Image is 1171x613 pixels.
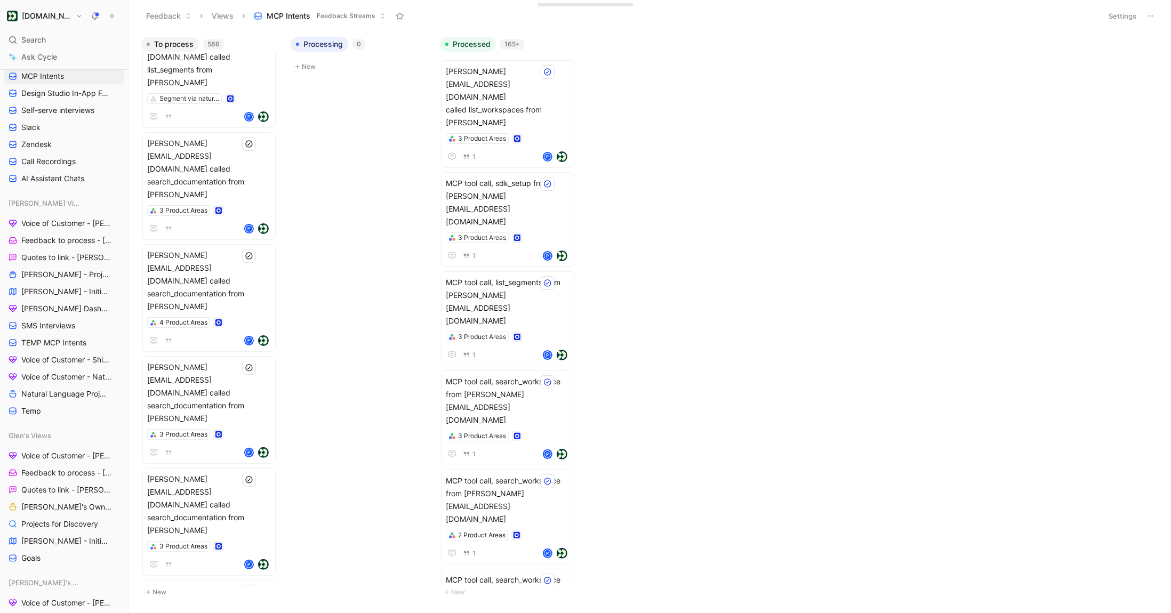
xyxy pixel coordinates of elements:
a: MCP Intents [4,68,124,84]
div: P [544,450,551,458]
span: [PERSON_NAME][EMAIL_ADDRESS][DOMAIN_NAME] called search_documentation from [PERSON_NAME] [147,361,271,425]
a: [PERSON_NAME][EMAIL_ADDRESS][DOMAIN_NAME] called list_segments from [PERSON_NAME]Segment via natu... [142,20,276,128]
span: Voice of Customer - Shipped [21,354,110,365]
a: [PERSON_NAME][EMAIL_ADDRESS][DOMAIN_NAME] called search_documentation from [PERSON_NAME]3 Product... [142,356,276,464]
a: MCP tool call, search_workspace from [PERSON_NAME][EMAIL_ADDRESS][DOMAIN_NAME]3 Product Areas1Plogo [441,370,574,465]
img: logo [557,449,567,459]
div: [PERSON_NAME]'s Views [4,575,124,591]
span: 1 [472,352,476,358]
img: logo [557,548,567,559]
div: 0 [352,39,365,50]
span: Zendesk [21,139,52,150]
span: Feedback Streams [317,11,375,21]
span: Design Studio In-App Feedback [21,88,111,99]
img: logo [557,151,567,162]
button: 1 [461,250,478,262]
a: Design Studio In-App Feedback [4,85,124,101]
span: Feedback to process - [PERSON_NAME] [21,235,113,246]
img: logo [557,251,567,261]
a: [PERSON_NAME][EMAIL_ADDRESS][DOMAIN_NAME] called search_documentation from [PERSON_NAME]3 Product... [142,468,276,576]
span: 1 [472,154,476,160]
span: [PERSON_NAME][EMAIL_ADDRESS][DOMAIN_NAME] called search_documentation from [PERSON_NAME] [147,249,271,313]
a: Natural Language Projects [4,386,124,402]
span: Natural Language Projects [21,389,109,399]
div: P [245,225,253,232]
span: 1 [472,451,476,457]
span: 1 [472,550,476,556]
a: [PERSON_NAME] Dashboard [4,301,124,317]
span: [PERSON_NAME][EMAIL_ADDRESS][DOMAIN_NAME] called search_documentation from [PERSON_NAME] [147,473,271,537]
a: Slack [4,119,124,135]
span: [PERSON_NAME]'s Owned Projects [21,502,111,512]
span: Feedback to process - [PERSON_NAME] [21,467,113,478]
span: [PERSON_NAME] Views [9,198,81,208]
div: 3 Product Areas [458,133,506,144]
div: 3 Product Areas [159,429,207,440]
div: 3 Product Areas [458,232,506,243]
span: TEMP MCP Intents [21,337,86,348]
span: Search [21,34,46,46]
a: Self-serve interviews [4,102,124,118]
div: Search [4,32,124,48]
div: P [544,153,551,160]
a: [PERSON_NAME][EMAIL_ADDRESS][DOMAIN_NAME] called search_documentation from [PERSON_NAME]4 Product... [142,244,276,352]
img: logo [258,335,269,346]
button: New [291,60,431,73]
h1: [DOMAIN_NAME] [22,11,71,21]
button: New [141,586,282,599]
img: logo [557,350,567,360]
span: Slack [21,122,41,133]
a: Goals [4,550,124,566]
span: MCP tool call, sdk_setup from [PERSON_NAME][EMAIL_ADDRESS][DOMAIN_NAME] [446,177,570,228]
button: MCP IntentsFeedback Streams [249,8,390,24]
span: MCP tool call, search_workspace from [PERSON_NAME][EMAIL_ADDRESS][DOMAIN_NAME] [446,474,570,526]
span: AI Assistant Chats [21,173,84,184]
a: MCP tool call, list_segments from [PERSON_NAME][EMAIL_ADDRESS][DOMAIN_NAME]3 Product Areas1Plogo [441,271,574,366]
button: 1 [461,349,478,361]
span: Voice of Customer - [PERSON_NAME] [21,450,112,461]
div: Glen's Views [4,428,124,443]
a: [PERSON_NAME][EMAIL_ADDRESS][DOMAIN_NAME] called list_workspaces from [PERSON_NAME]3 Product Area... [441,60,574,168]
a: [PERSON_NAME]'s Owned Projects [4,499,124,515]
img: logo [258,111,269,122]
span: Self-serve interviews [21,105,94,116]
div: P [245,337,253,344]
span: [PERSON_NAME] - Projects [21,269,110,280]
button: To process [141,37,199,52]
button: Feedback [141,8,196,24]
span: Processed [453,39,491,50]
a: Voice of Customer - [PERSON_NAME] [4,595,124,611]
span: Quotes to link - [PERSON_NAME] [21,252,111,263]
a: Voice of Customer - [PERSON_NAME] [4,215,124,231]
a: [PERSON_NAME] - Projects [4,267,124,283]
a: Temp [4,403,124,419]
div: P [245,113,253,120]
a: SMS Interviews [4,318,124,334]
a: Voice of Customer - [PERSON_NAME] [4,448,124,464]
span: [PERSON_NAME][EMAIL_ADDRESS][DOMAIN_NAME] called list_workspaces from [PERSON_NAME] [446,65,570,129]
span: Goals [21,553,41,563]
button: Customer.io[DOMAIN_NAME] [4,9,85,23]
img: Customer.io [7,11,18,21]
button: New [440,586,581,599]
div: Segment via natural language [159,93,219,104]
a: Projects for Discovery [4,516,124,532]
a: TEMP MCP Intents [4,335,124,351]
button: Settings [1104,9,1141,23]
span: Ask Cycle [21,51,57,63]
div: P [245,449,253,456]
span: MCP tool call, list_segments from [PERSON_NAME][EMAIL_ADDRESS][DOMAIN_NAME] [446,276,570,327]
div: 3 Product Areas [458,431,506,441]
button: Processed [440,37,496,52]
a: MCP tool call, sdk_setup from [PERSON_NAME][EMAIL_ADDRESS][DOMAIN_NAME]3 Product Areas1Plogo [441,172,574,267]
a: Call Recordings [4,154,124,170]
a: Quotes to link - [PERSON_NAME] [4,482,124,498]
div: 165+ [500,39,524,50]
div: 586 [203,39,224,50]
div: Processing0New [286,32,436,78]
span: To process [154,39,194,50]
span: Glen's Views [9,430,51,441]
span: Quotes to link - [PERSON_NAME] [21,485,111,495]
span: [PERSON_NAME] Dashboard [21,303,110,314]
div: P [544,351,551,359]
